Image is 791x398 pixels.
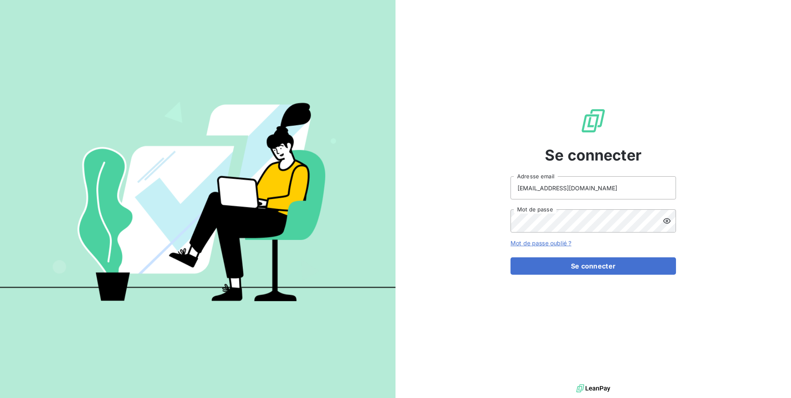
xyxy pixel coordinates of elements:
[545,144,642,166] span: Se connecter
[576,382,610,395] img: logo
[511,257,676,275] button: Se connecter
[580,108,606,134] img: Logo LeanPay
[511,176,676,199] input: placeholder
[511,240,571,247] a: Mot de passe oublié ?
